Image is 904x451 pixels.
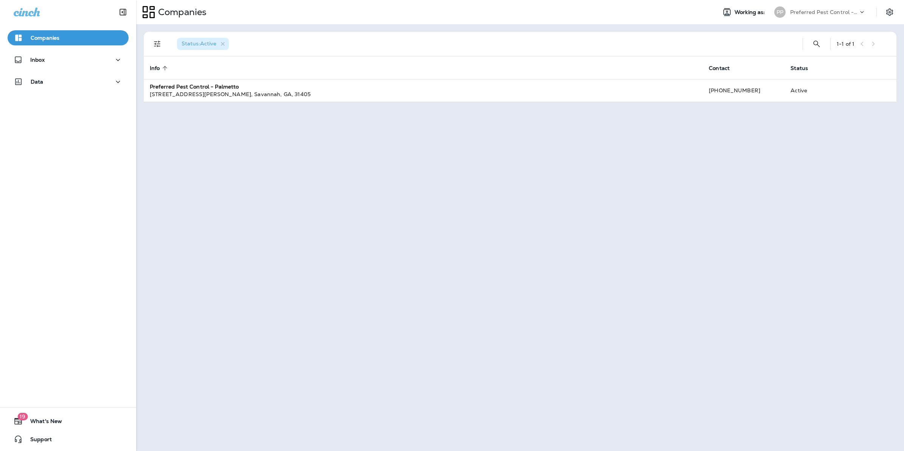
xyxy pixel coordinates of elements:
button: Settings [883,5,896,19]
span: Contact [709,65,739,72]
button: Companies [8,30,129,45]
p: Preferred Pest Control - Palmetto [790,9,858,15]
span: Contact [709,65,730,72]
span: Status [791,65,818,72]
div: Status:Active [177,38,229,50]
button: 19What's New [8,414,129,429]
p: Inbox [30,57,45,63]
span: Support [23,436,52,445]
span: Working as: [735,9,767,16]
strong: Preferred Pest Control - Palmetto [150,83,239,90]
p: Companies [31,35,59,41]
p: Companies [155,6,207,18]
button: Filters [150,36,165,51]
span: Status : Active [182,40,216,47]
td: Active [784,79,840,102]
span: 19 [17,413,28,420]
span: Info [150,65,160,72]
button: Search Companies [809,36,824,51]
button: Inbox [8,52,129,67]
span: What's New [23,418,62,427]
div: [STREET_ADDRESS][PERSON_NAME] , Savannah , GA , 31405 [150,90,697,98]
span: Info [150,65,170,72]
button: Collapse Sidebar [112,5,134,20]
div: 1 - 1 of 1 [837,41,854,47]
span: Status [791,65,808,72]
button: Data [8,74,129,89]
button: Support [8,432,129,447]
p: Data [31,79,43,85]
td: [PHONE_NUMBER] [703,79,784,102]
div: PP [774,6,786,18]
